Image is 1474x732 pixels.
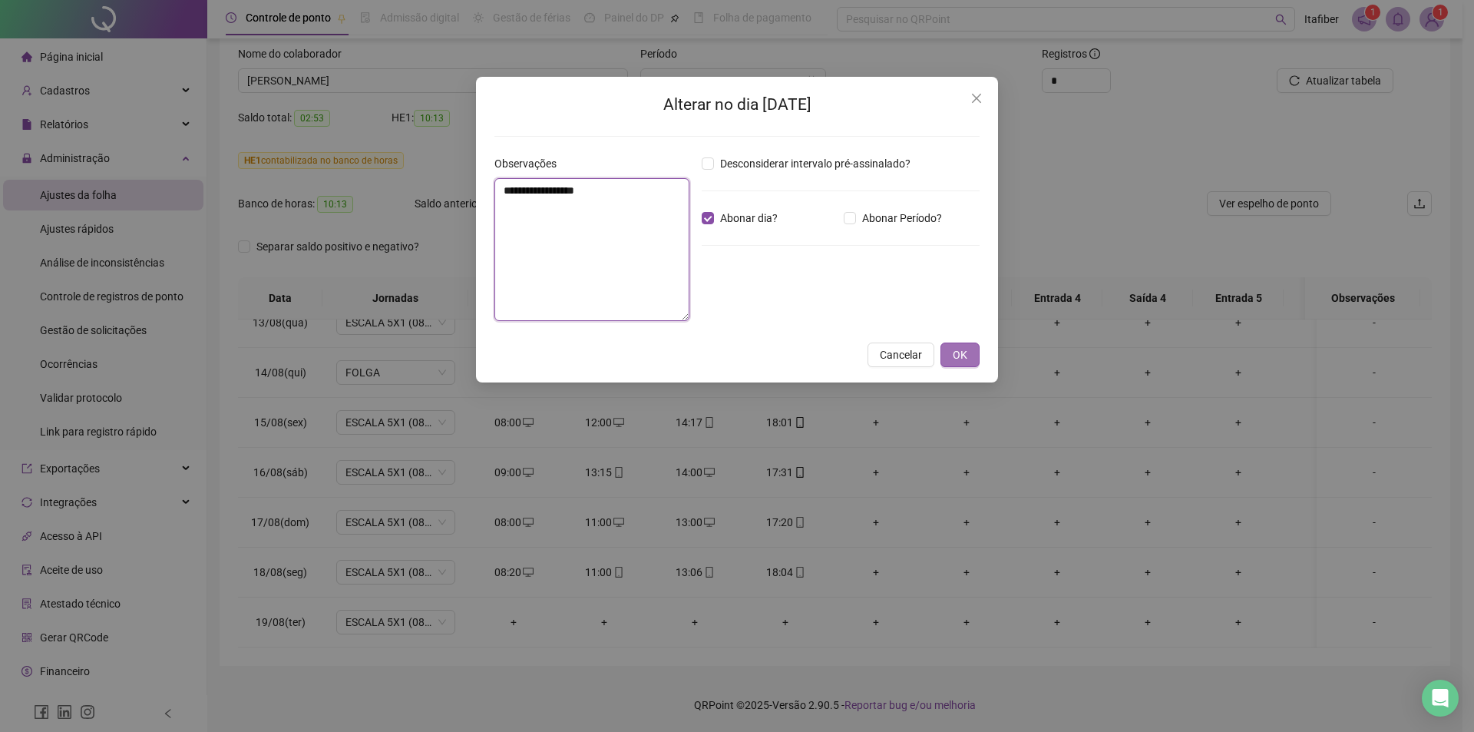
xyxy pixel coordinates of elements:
[880,346,922,363] span: Cancelar
[714,210,784,227] span: Abonar dia?
[940,343,980,367] button: OK
[714,155,917,172] span: Desconsiderar intervalo pré-assinalado?
[964,86,989,111] button: Close
[868,343,934,367] button: Cancelar
[953,346,967,363] span: OK
[494,155,567,172] label: Observações
[856,210,948,227] span: Abonar Período?
[494,92,980,118] h2: Alterar no dia [DATE]
[1422,680,1459,717] div: Open Intercom Messenger
[970,92,983,104] span: close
